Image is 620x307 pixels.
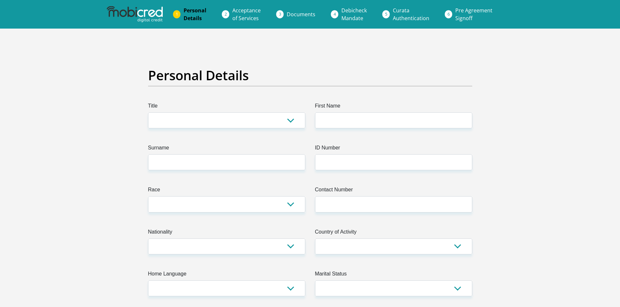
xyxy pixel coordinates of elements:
label: Country of Activity [315,228,472,238]
label: Surname [148,144,305,154]
a: Acceptanceof Services [227,4,266,25]
span: Pre Agreement Signoff [455,7,492,22]
label: Contact Number [315,186,472,196]
span: Acceptance of Services [232,7,261,22]
span: Documents [287,11,315,18]
img: mobicred logo [107,6,163,22]
label: Home Language [148,270,305,280]
a: PersonalDetails [178,4,212,25]
a: Documents [282,8,321,21]
a: CurataAuthentication [388,4,434,25]
label: ID Number [315,144,472,154]
label: Nationality [148,228,305,238]
span: Curata Authentication [393,7,429,22]
a: Pre AgreementSignoff [450,4,498,25]
input: Contact Number [315,196,472,212]
span: Debicheck Mandate [341,7,367,22]
input: Surname [148,154,305,170]
input: ID Number [315,154,472,170]
label: Marital Status [315,270,472,280]
a: DebicheckMandate [336,4,372,25]
input: First Name [315,112,472,128]
label: Title [148,102,305,112]
label: Race [148,186,305,196]
h2: Personal Details [148,68,472,83]
span: Personal Details [184,7,206,22]
label: First Name [315,102,472,112]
